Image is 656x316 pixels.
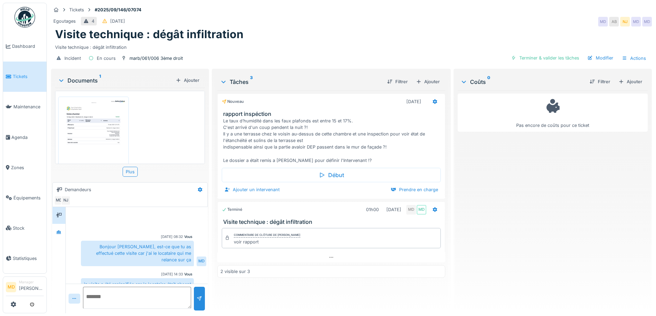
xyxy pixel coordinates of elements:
div: [DATE] [110,18,125,24]
sup: 0 [487,78,490,86]
div: 01h00 [366,206,379,213]
div: Coûts [460,78,584,86]
span: Tickets [13,73,44,80]
div: marb/061/006 3ème droit [129,55,183,62]
div: Commentaire de clôture de [PERSON_NAME] [234,233,300,238]
span: Dashboard [12,43,44,50]
div: NJ [61,196,71,205]
div: Demandeurs [65,186,91,193]
div: NJ [620,17,630,26]
div: voir rapport [234,239,300,245]
h3: Visite technique : dégât infiltration [223,219,442,225]
div: Incident [64,55,81,62]
div: Prendre en charge [388,185,441,194]
div: Nouveau [222,99,244,105]
h1: Visite technique : dégât infiltration [55,28,243,41]
div: Bonjour [PERSON_NAME], est-ce que tu as effectué cette visite car j'ai le locataire qui me relanc... [81,241,194,266]
li: MD [6,282,16,292]
div: Ajouter [616,77,645,86]
div: MD [406,205,416,215]
img: 3qqx3j8u6l6dj307aireayaqu9jt [60,98,127,193]
div: la visite a été replanifiée car le locataire était absent lors du premier passage [81,278,194,297]
div: MD [417,205,426,215]
div: Manager [19,280,44,285]
div: 2 visible sur 3 [220,268,250,275]
div: MD [54,196,64,205]
a: Statistiques [3,243,46,273]
div: [DATE] 08:32 [161,234,183,239]
a: MD Manager[PERSON_NAME] [6,280,44,296]
div: MD [631,17,641,26]
span: Zones [11,164,44,171]
sup: 1 [99,76,101,85]
a: Agenda [3,122,46,152]
div: [DATE] [386,206,401,213]
div: Pas encore de coûts pour ce ticket [462,97,643,129]
div: 4 [92,18,94,24]
div: Tickets [69,7,84,13]
a: Zones [3,152,46,183]
div: Le taux d’humidité dans les faux plafonds est entre 15 et 17%. C'est arrivé d'un coup pendent la ... [223,118,442,164]
div: Tâches [220,78,381,86]
a: Dashboard [3,31,46,62]
div: Ajouter [173,76,202,85]
div: En cours [97,55,116,62]
h3: rapport inspéction [223,111,442,117]
div: [DATE] 14:33 [161,272,183,277]
div: Modifier [585,53,616,63]
strong: #2025/09/146/07074 [92,7,144,13]
li: [PERSON_NAME] [19,280,44,294]
div: Terminé [222,207,242,213]
div: MD [642,17,652,26]
div: Plus [123,167,138,177]
div: Visite technique : dégât infiltration [55,41,648,51]
span: Maintenance [13,103,44,110]
div: Filtrer [384,77,410,86]
div: Documents [58,76,173,85]
div: Terminer & valider les tâches [508,53,582,63]
span: Stock [13,225,44,231]
a: Équipements [3,183,46,213]
img: Badge_color-CXgf-gQk.svg [14,7,35,28]
div: Vous [184,234,192,239]
a: Tickets [3,62,46,92]
div: MD [197,257,206,266]
div: Filtrer [587,77,613,86]
div: Egoutages [53,18,76,24]
div: [DATE] [406,98,421,105]
span: Agenda [11,134,44,141]
div: Ajouter [413,77,442,86]
div: Ajouter un intervenant [222,185,282,194]
sup: 3 [250,78,253,86]
div: Début [222,168,440,182]
div: Vous [184,272,192,277]
span: Équipements [13,195,44,201]
div: Actions [619,53,649,63]
span: Statistiques [13,255,44,262]
a: Maintenance [3,92,46,122]
div: AB [609,17,619,26]
a: Stock [3,213,46,243]
div: MD [598,17,608,26]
